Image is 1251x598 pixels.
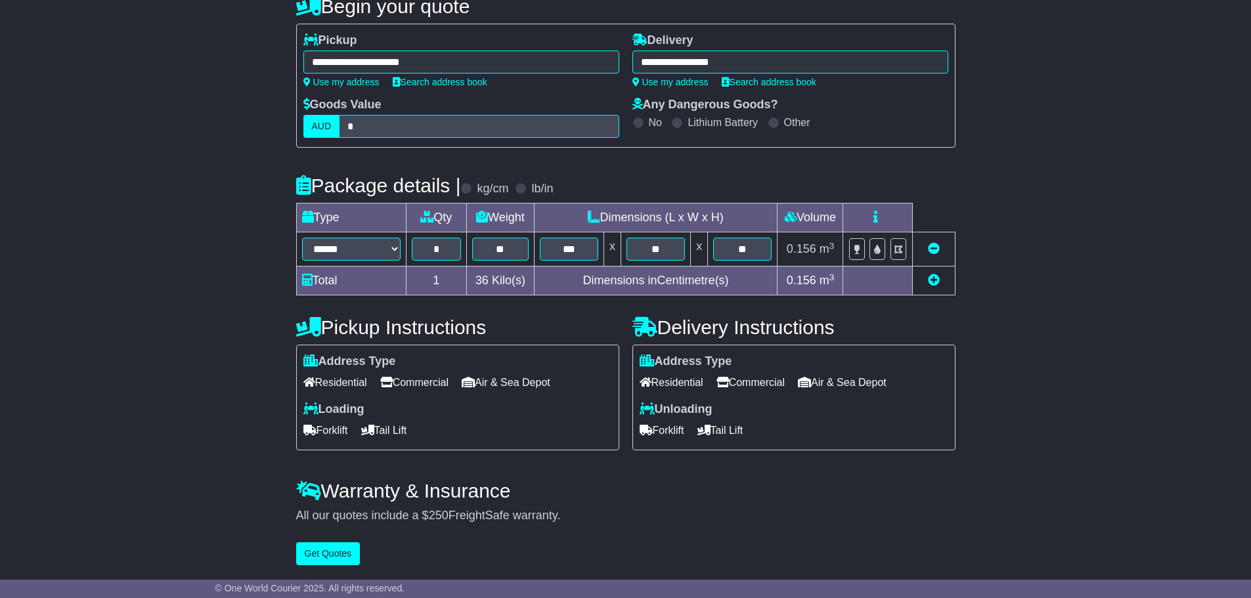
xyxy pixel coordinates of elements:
[640,402,713,417] label: Unloading
[467,267,535,295] td: Kilo(s)
[296,480,955,502] h4: Warranty & Insurance
[406,203,467,232] td: Qty
[531,182,553,196] label: lb/in
[829,241,835,251] sup: 3
[303,98,382,112] label: Goods Value
[928,242,940,255] a: Remove this item
[477,182,508,196] label: kg/cm
[798,372,887,393] span: Air & Sea Depot
[784,116,810,129] label: Other
[534,267,778,295] td: Dimensions in Centimetre(s)
[462,372,550,393] span: Air & Sea Depot
[303,372,367,393] span: Residential
[649,116,662,129] label: No
[829,272,835,282] sup: 3
[296,509,955,523] div: All our quotes include a $ FreightSafe warranty.
[296,316,619,338] h4: Pickup Instructions
[640,372,703,393] span: Residential
[534,203,778,232] td: Dimensions (L x W x H)
[380,372,449,393] span: Commercial
[820,274,835,287] span: m
[296,267,406,295] td: Total
[697,420,743,440] span: Tail Lift
[215,583,405,593] span: © One World Courier 2025. All rights reserved.
[303,402,364,417] label: Loading
[429,509,449,522] span: 250
[722,77,816,87] a: Search address book
[604,232,621,267] td: x
[691,232,708,267] td: x
[640,420,684,440] span: Forklift
[303,115,340,138] label: AUD
[688,116,758,129] label: Lithium Battery
[303,33,357,48] label: Pickup
[467,203,535,232] td: Weight
[303,77,380,87] a: Use my address
[296,203,406,232] td: Type
[361,420,407,440] span: Tail Lift
[820,242,835,255] span: m
[406,267,467,295] td: 1
[632,33,693,48] label: Delivery
[296,175,461,196] h4: Package details |
[640,354,732,369] label: Address Type
[632,98,778,112] label: Any Dangerous Goods?
[787,242,816,255] span: 0.156
[632,77,709,87] a: Use my address
[303,420,348,440] span: Forklift
[393,77,487,87] a: Search address book
[475,274,489,287] span: 36
[778,203,843,232] td: Volume
[787,274,816,287] span: 0.156
[928,274,940,287] a: Add new item
[303,354,396,369] label: Address Type
[296,542,361,565] button: Get Quotes
[632,316,955,338] h4: Delivery Instructions
[716,372,785,393] span: Commercial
